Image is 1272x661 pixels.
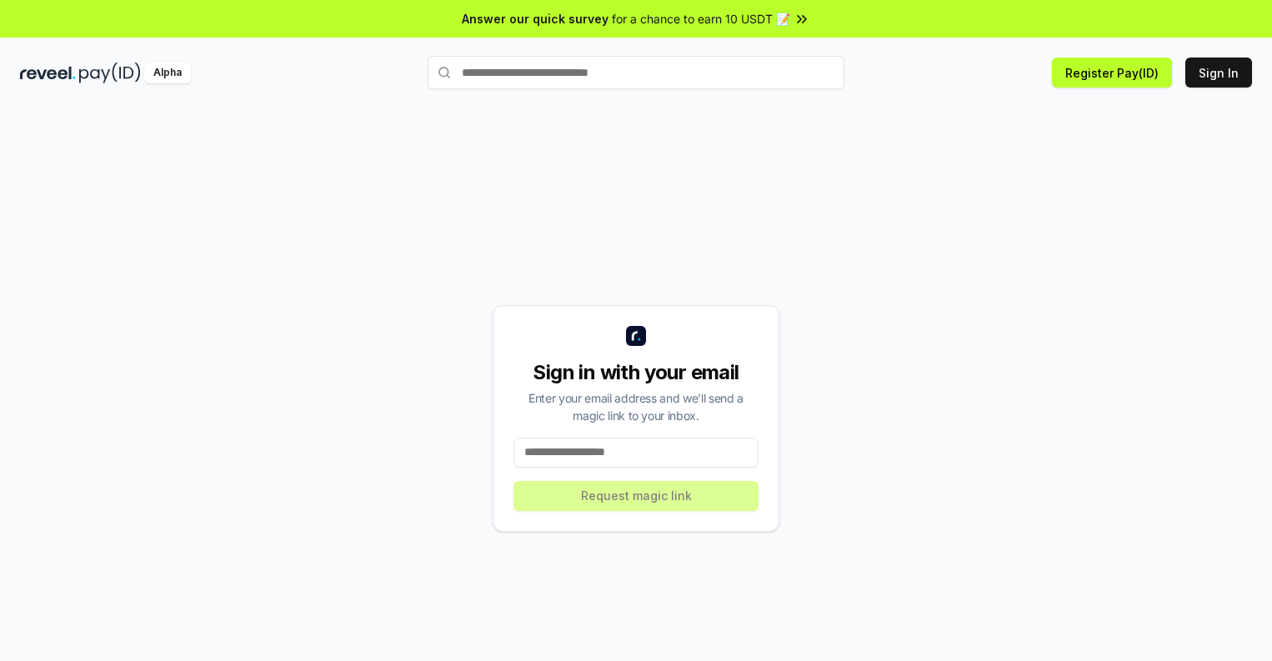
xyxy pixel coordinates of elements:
img: pay_id [79,63,141,83]
div: Alpha [144,63,191,83]
div: Enter your email address and we’ll send a magic link to your inbox. [513,389,759,424]
img: reveel_dark [20,63,76,83]
button: Register Pay(ID) [1052,58,1172,88]
div: Sign in with your email [513,359,759,386]
span: for a chance to earn 10 USDT 📝 [612,10,790,28]
button: Sign In [1185,58,1252,88]
span: Answer our quick survey [462,10,608,28]
img: logo_small [626,326,646,346]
